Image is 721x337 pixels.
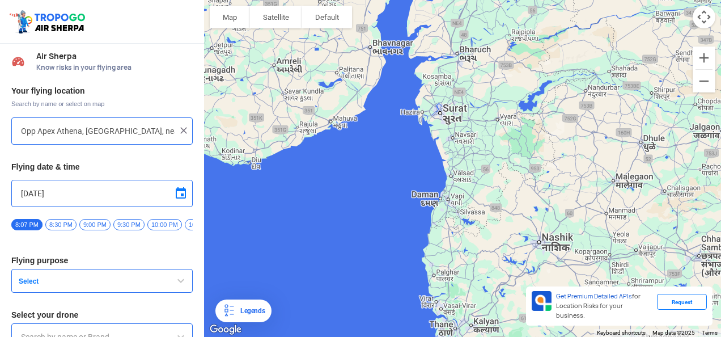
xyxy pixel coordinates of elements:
[207,322,244,337] img: Google
[236,304,265,318] div: Legends
[702,330,718,336] a: Terms
[657,294,707,310] div: Request
[21,124,175,138] input: Search your flying location
[222,304,236,318] img: Legends
[11,87,193,95] h3: Your flying location
[11,311,193,319] h3: Select your drone
[250,6,302,28] button: Show satellite imagery
[21,187,183,200] input: Select Date
[552,291,657,321] div: for Location Risks for your business.
[14,277,156,286] span: Select
[11,163,193,171] h3: Flying date & time
[207,322,244,337] a: Open this area in Google Maps (opens a new window)
[11,219,43,230] span: 8:07 PM
[113,219,145,230] span: 9:30 PM
[11,54,25,68] img: Risk Scores
[597,329,646,337] button: Keyboard shortcuts
[36,63,193,72] span: Know risks in your flying area
[693,70,715,92] button: Zoom out
[36,52,193,61] span: Air Sherpa
[178,125,189,136] img: ic_close.png
[185,219,219,230] span: 10:30 PM
[693,47,715,69] button: Zoom in
[11,269,193,293] button: Select
[9,9,89,35] img: ic_tgdronemaps.svg
[79,219,111,230] span: 9:00 PM
[210,6,250,28] button: Show street map
[652,330,695,336] span: Map data ©2025
[11,99,193,108] span: Search by name or select on map
[556,292,632,300] span: Get Premium Detailed APIs
[693,6,715,28] button: Map camera controls
[11,256,193,264] h3: Flying purpose
[532,291,552,311] img: Premium APIs
[45,219,77,230] span: 8:30 PM
[147,219,182,230] span: 10:00 PM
